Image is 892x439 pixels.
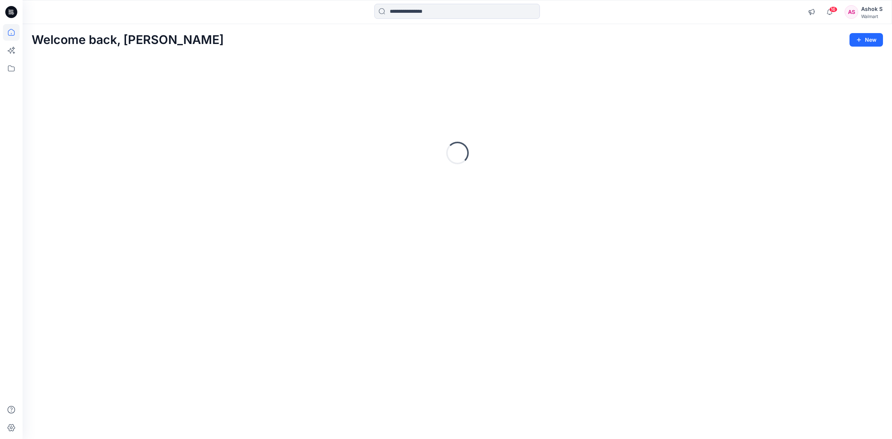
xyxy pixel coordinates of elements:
[849,33,883,47] button: New
[845,5,858,19] div: AS
[32,33,224,47] h2: Welcome back, [PERSON_NAME]
[829,6,837,12] span: 16
[861,14,883,19] div: Walmart
[861,5,883,14] div: Ashok S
